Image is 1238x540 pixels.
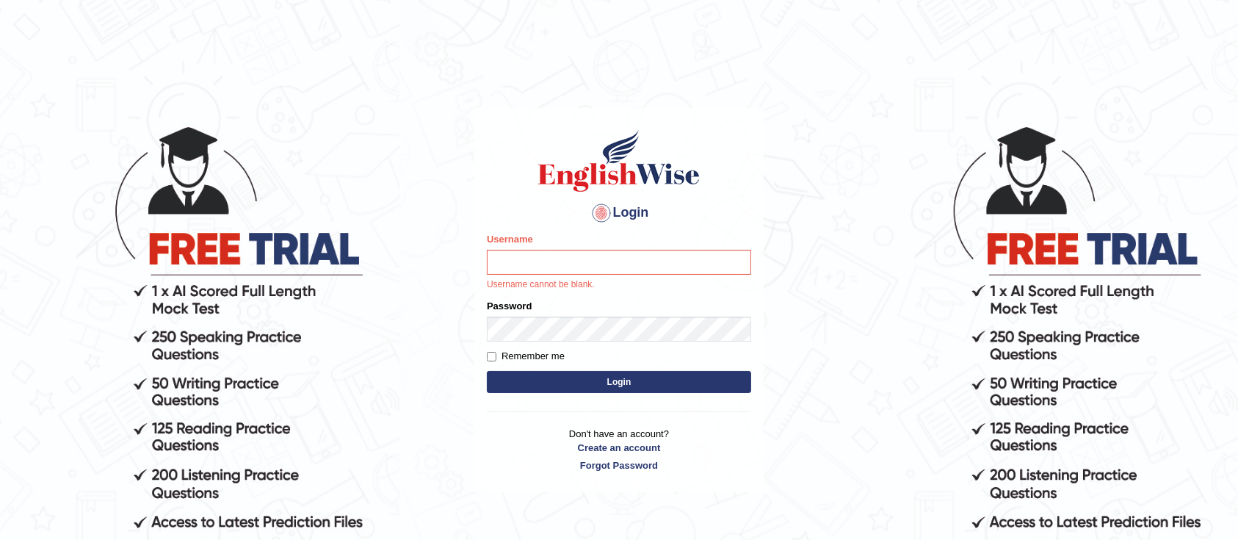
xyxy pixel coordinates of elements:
p: Don't have an account? [487,427,751,472]
label: Username [487,232,533,246]
h4: Login [487,201,751,225]
input: Remember me [487,352,496,361]
label: Password [487,299,532,313]
img: Logo of English Wise sign in for intelligent practice with AI [535,128,703,194]
a: Forgot Password [487,458,751,472]
label: Remember me [487,349,565,364]
a: Create an account [487,441,751,455]
p: Username cannot be blank. [487,278,751,292]
button: Login [487,371,751,393]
